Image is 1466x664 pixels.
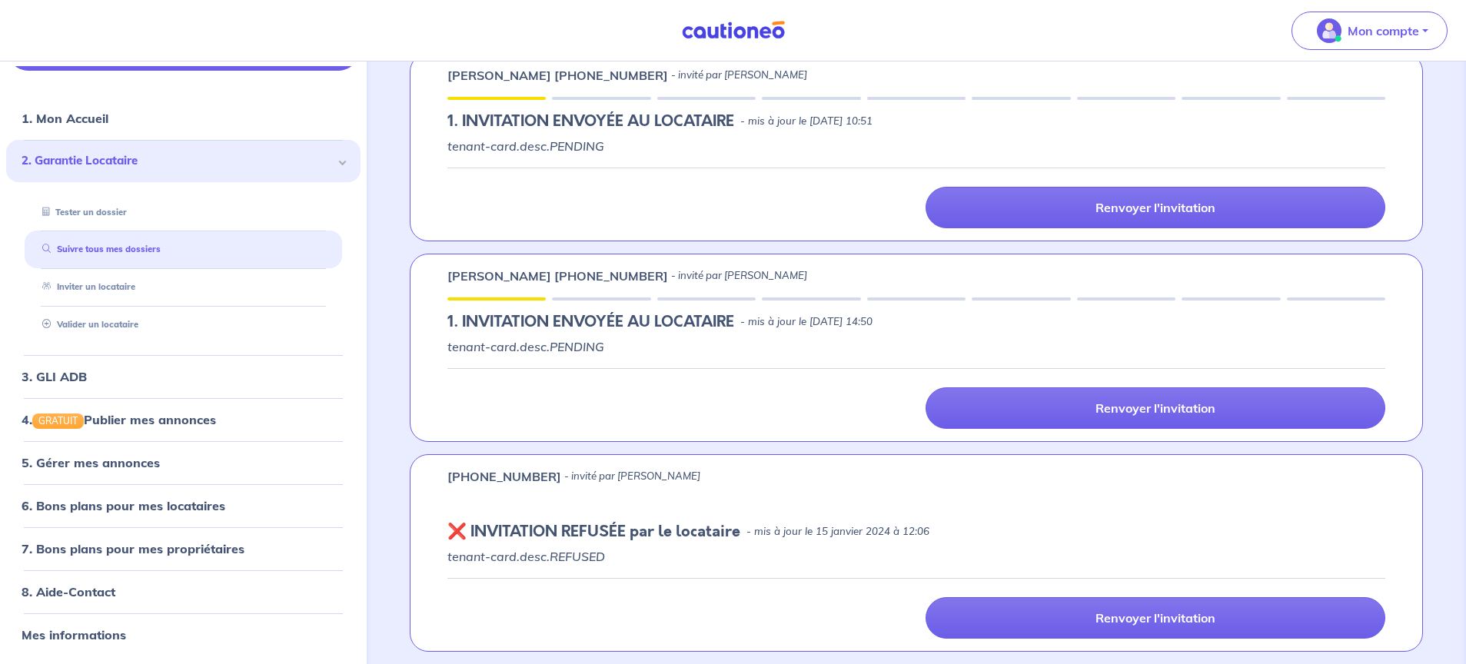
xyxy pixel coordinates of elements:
[926,187,1385,228] a: Renvoyer l'invitation
[22,412,216,427] a: 4.GRATUITPublier mes annonces
[22,455,160,470] a: 5. Gérer mes annonces
[6,576,361,607] div: 8. Aide-Contact
[22,111,108,126] a: 1. Mon Accueil
[447,313,734,331] h5: 1.︎ INVITATION ENVOYÉE AU LOCATAIRE
[447,137,1385,155] p: tenant-card.desc.PENDING
[926,597,1385,639] a: Renvoyer l'invitation
[1095,610,1215,626] p: Renvoyer l'invitation
[25,274,342,300] div: Inviter un locataire
[36,244,161,255] a: Suivre tous mes dossiers
[22,627,126,642] a: Mes informations
[25,200,342,225] div: Tester un dossier
[447,112,734,131] h5: 1.︎ INVITATION ENVOYÉE AU LOCATAIRE
[564,469,700,484] p: - invité par [PERSON_NAME]
[25,237,342,263] div: Suivre tous mes dossiers
[671,268,807,284] p: - invité par [PERSON_NAME]
[447,547,1385,566] p: tenant-card.desc.REFUSED
[671,68,807,83] p: - invité par [PERSON_NAME]
[6,490,361,521] div: 6. Bons plans pour mes locataires
[36,319,138,330] a: Valider un locataire
[36,281,135,292] a: Inviter un locataire
[22,541,244,556] a: 7. Bons plans pour mes propriétaires
[447,337,1385,356] p: tenant-card.desc.PENDING
[447,523,740,541] h5: ❌ INVITATION REFUSÉE par le locataire
[36,207,127,217] a: Tester un dossier
[447,66,668,85] p: [PERSON_NAME] [PHONE_NUMBER]
[6,140,361,182] div: 2. Garantie Locataire
[1317,18,1341,43] img: illu_account_valid_menu.svg
[447,523,1385,541] div: state: REFUSED, Context:
[1095,400,1215,416] p: Renvoyer l'invitation
[1291,12,1448,50] button: illu_account_valid_menu.svgMon compte
[926,387,1385,429] a: Renvoyer l'invitation
[6,103,361,134] div: 1. Mon Accueil
[740,114,873,129] p: - mis à jour le [DATE] 10:51
[25,312,342,337] div: Valider un locataire
[22,369,87,384] a: 3. GLI ADB
[746,524,929,539] p: - mis à jour le 15 janvier 2024 à 12:06
[1095,200,1215,215] p: Renvoyer l'invitation
[740,314,873,330] p: - mis à jour le [DATE] 14:50
[6,619,361,650] div: Mes informations
[22,152,334,170] span: 2. Garantie Locataire
[6,447,361,478] div: 5. Gérer mes annonces
[22,498,225,513] a: 6. Bons plans pour mes locataires
[6,533,361,564] div: 7. Bons plans pour mes propriétaires
[22,584,115,599] a: 8. Aide-Contact
[447,112,1385,131] div: state: PENDING, Context:
[447,467,561,486] p: [PHONE_NUMBER]
[6,361,361,392] div: 3. GLI ADB
[447,267,668,285] p: [PERSON_NAME] [PHONE_NUMBER]
[6,404,361,435] div: 4.GRATUITPublier mes annonces
[447,313,1385,331] div: state: PENDING, Context:
[1348,22,1419,40] p: Mon compte
[676,21,791,40] img: Cautioneo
